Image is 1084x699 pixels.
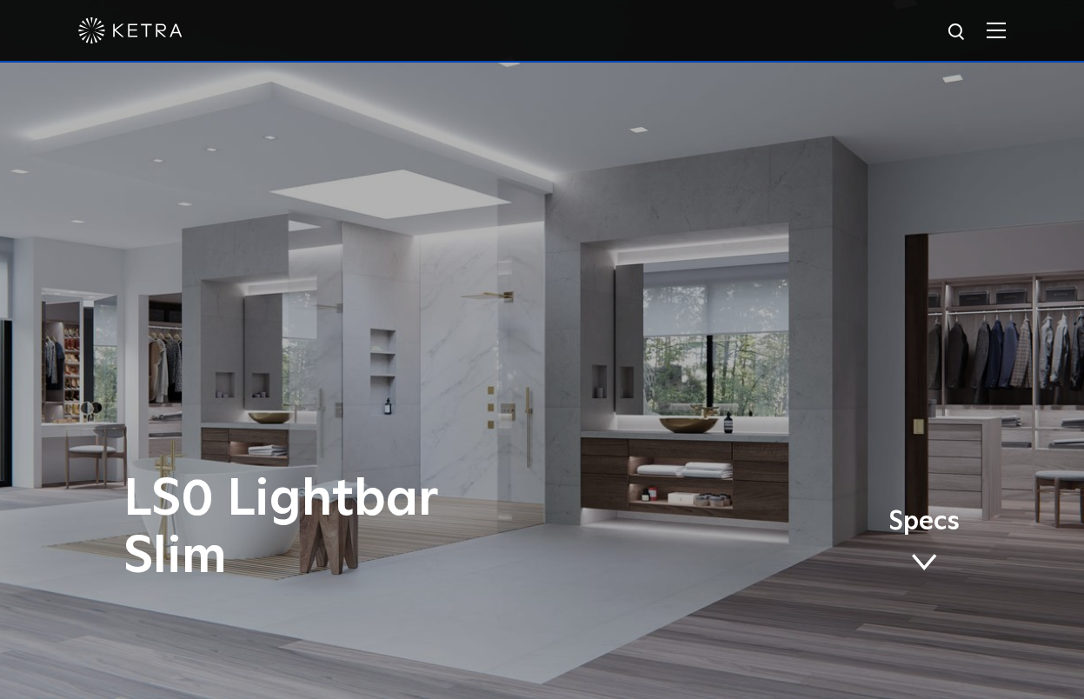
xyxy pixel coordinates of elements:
img: search icon [947,22,968,43]
h1: LS0 Lightbar Slim [123,471,615,586]
a: Specs [888,509,960,577]
span: Specs [888,509,960,535]
img: Hamburger%20Nav.svg [987,22,1006,38]
img: ketra-logo-2019-white [78,17,183,43]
